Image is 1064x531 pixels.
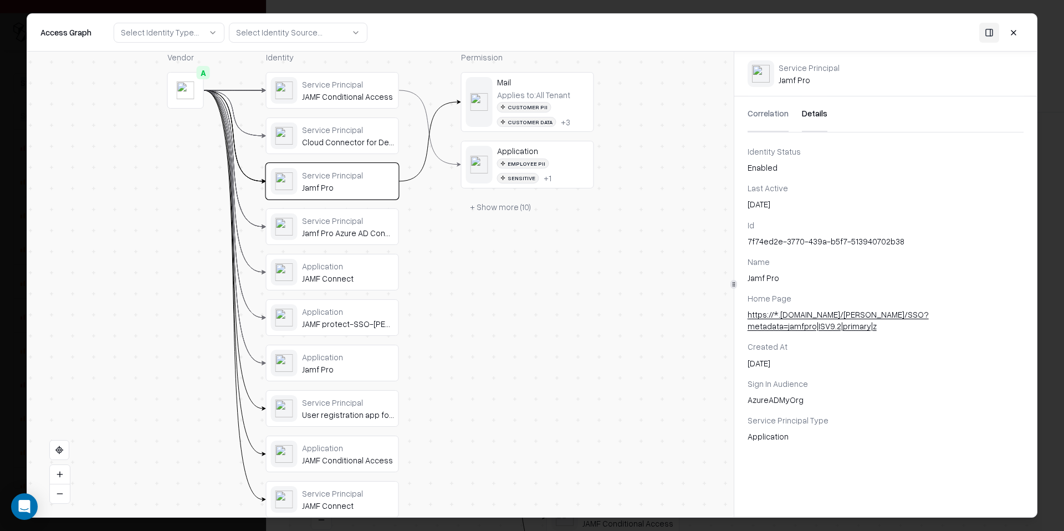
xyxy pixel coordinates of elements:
div: Jamf Pro [302,182,394,192]
div: JAMF Connect [302,501,394,510]
div: JAMF protect-SSO-[PERSON_NAME]-0168028 [302,319,394,329]
div: Customer PII [497,102,551,113]
div: Service Principal Type [748,415,1024,426]
div: Service Principal [302,488,394,498]
button: +1 [544,173,551,183]
button: Select Identity Source... [229,22,367,42]
div: Jamf Pro Azure AD Connector [302,228,394,238]
div: Select Identity Source... [236,27,323,38]
div: Service Principal [779,62,840,72]
div: Id [748,219,1024,231]
div: JAMF Conditional Access [302,455,394,465]
div: Sign In Audience [748,378,1024,390]
div: 7f74ed2e-3770-439a-b5f7-513940702b38 [748,236,1024,247]
div: Created At [748,341,1024,353]
div: Customer Data [497,117,556,127]
button: +3 [561,117,570,127]
div: [DATE] [748,198,1024,210]
div: Last Active [748,182,1024,194]
div: [DATE] [748,357,1024,369]
div: Service Principal [302,170,394,180]
div: JAMF Conditional Access [302,91,394,101]
div: Vendor [167,52,204,63]
button: Select Identity Type... [114,22,224,42]
div: Identity [266,52,399,63]
div: Name [748,256,1024,268]
div: Jamf Pro [302,364,394,374]
a: https://*.[DOMAIN_NAME]/[PERSON_NAME]/SSO?metadata=jamfpro|ISV9.2|primary|z [748,309,1024,332]
button: + Show more (10) [461,197,540,217]
div: Application [748,431,1024,442]
div: Service Principal [302,216,394,226]
div: Enabled [748,162,1024,173]
div: Jamf Pro [779,62,840,85]
div: Application [302,352,394,362]
div: Applies to: All Tenant [497,90,570,100]
div: Jamf Pro [748,272,1024,284]
div: JAMF Connect [302,273,394,283]
div: Mail [497,77,589,87]
div: Permission [461,52,594,63]
div: + 1 [544,173,551,183]
div: Employee PII [497,159,549,169]
div: Service Principal [302,79,394,89]
div: Application [302,443,394,453]
div: A [197,66,210,79]
button: Details [802,96,827,132]
div: Application [302,307,394,316]
div: Service Principal [302,125,394,135]
div: Application [497,146,589,156]
div: Access Graph [40,27,91,38]
button: Correlation [748,96,789,132]
div: Application [302,261,394,271]
div: Sensitive [497,173,539,183]
div: Service Principal [302,397,394,407]
img: entra [752,65,770,83]
div: AzureADMyOrg [748,394,1024,406]
div: Identity Status [748,146,1024,157]
div: Home Page [748,293,1024,304]
div: User registration app for Device Compliance [302,410,394,420]
div: Select Identity Type... [121,27,199,38]
div: Cloud Connector for Device Compliance [302,137,394,147]
div: + 3 [561,117,570,127]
